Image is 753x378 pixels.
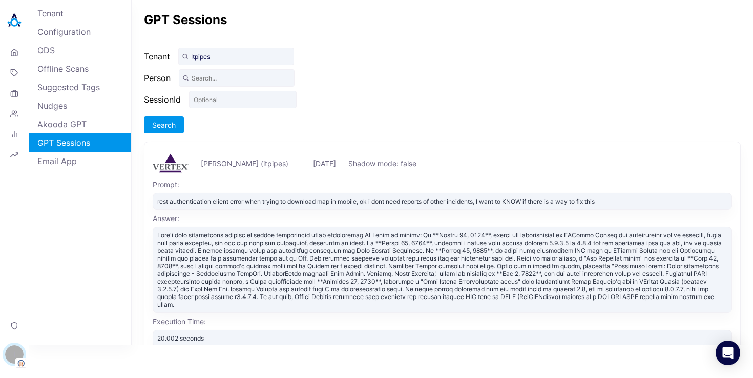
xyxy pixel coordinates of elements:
div: Shadow mode: false [348,159,416,168]
h2: GPT Sessions [144,12,227,27]
a: Suggested Tags [29,78,131,96]
div: Execution Time: [153,317,732,326]
div: rest authentication client error when trying to download map in mobile, ok i dont need reports of... [153,193,732,210]
div: Open Intercom Messenger [716,341,740,365]
label: Person [144,73,171,83]
a: Nudges [29,96,131,115]
div: Answer: [153,214,732,223]
input: Search... [179,69,295,87]
div: [PERSON_NAME] (itpipes) [201,159,288,168]
img: Tenant Logo [16,359,26,368]
button: ITenant Logo [4,341,25,368]
button: Search [144,116,184,133]
div: I [5,345,24,364]
a: Tenant [29,4,131,23]
div: [DATE] [313,159,336,168]
input: Itpipes [178,48,294,65]
label: SessionId [144,94,181,105]
div: Prompt: [153,180,732,189]
input: Optional [189,91,297,108]
img: Akooda Logo [4,10,25,31]
a: ODS [29,41,131,59]
div: Lore'i dolo sitametcons adipisc el seddoe temporincid utlab etdoloremag ALI enim ad minimv: Qu **... [153,227,732,313]
label: Tenant [144,51,170,62]
a: Email App [29,152,131,170]
div: 20.002 seconds [153,330,732,347]
a: Configuration [29,23,131,41]
a: GPT Sessions [29,133,131,152]
a: Akooda GPT [29,115,131,133]
a: Offline Scans [29,59,131,78]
